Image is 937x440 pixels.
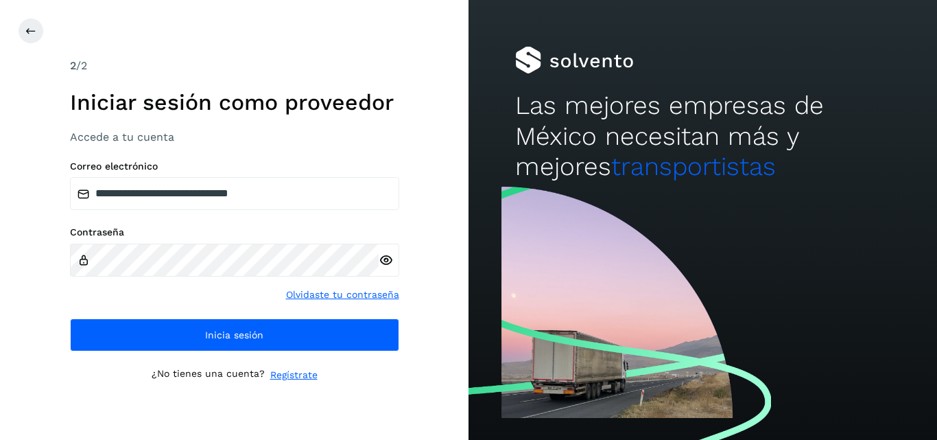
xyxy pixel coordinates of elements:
label: Correo electrónico [70,161,399,172]
div: /2 [70,58,399,74]
h1: Iniciar sesión como proveedor [70,89,399,115]
h3: Accede a tu cuenta [70,130,399,143]
span: Inicia sesión [205,330,263,340]
span: 2 [70,59,76,72]
a: Regístrate [270,368,318,382]
span: transportistas [611,152,776,181]
button: Inicia sesión [70,319,399,351]
a: Olvidaste tu contraseña [286,288,399,302]
p: ¿No tienes una cuenta? [152,368,265,382]
label: Contraseña [70,227,399,238]
h2: Las mejores empresas de México necesitan más y mejores [515,91,890,182]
